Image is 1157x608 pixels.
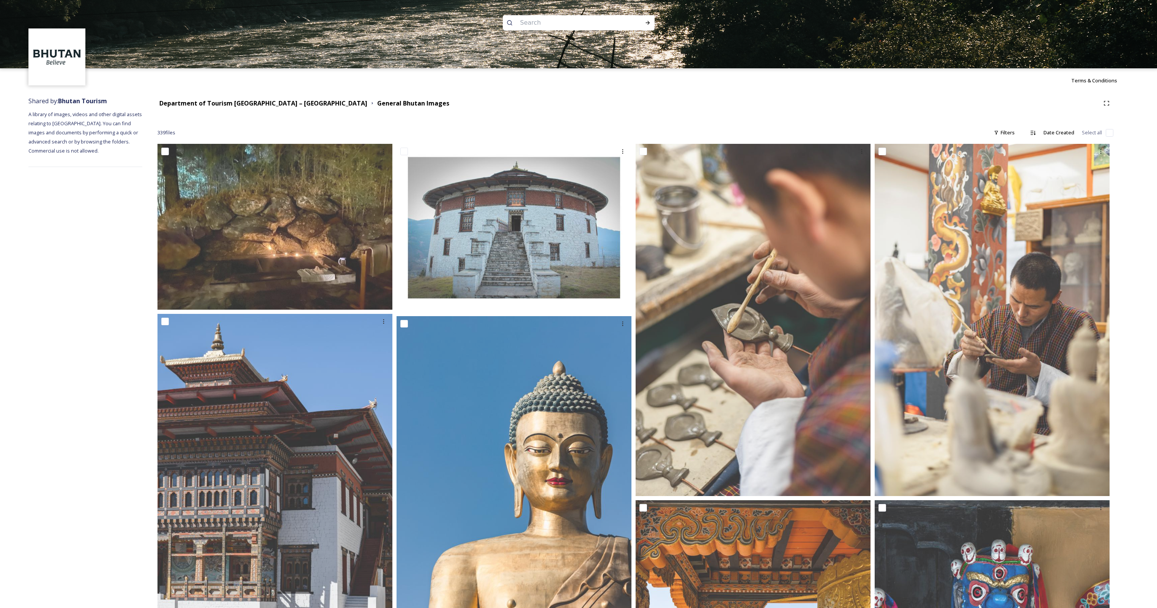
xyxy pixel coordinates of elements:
[28,97,107,105] span: Shared by:
[30,30,85,85] img: BT_Logo_BB_Lockup_CMYK_High%2520Res.jpg
[377,99,449,107] strong: General Bhutan Images
[990,125,1018,140] div: Filters
[1071,76,1129,85] a: Terms & Conditions
[397,144,631,312] img: 8.JPG
[157,129,175,136] span: 339 file s
[159,99,367,107] strong: Department of Tourism [GEOGRAPHIC_DATA] – [GEOGRAPHIC_DATA]
[1082,129,1102,136] span: Select all
[636,144,871,496] img: Ben-Richards-Tourism-Bhutan-058.jpg
[1040,125,1078,140] div: Date Created
[516,14,620,31] input: Search
[1071,77,1117,84] span: Terms & Conditions
[875,144,1110,496] img: Ben-Richards-Tourism-Bhutan-057.jpg
[28,111,143,154] span: A library of images, videos and other digital assets relating to [GEOGRAPHIC_DATA]. You can find ...
[157,144,392,310] img: Hot Stone Bath.jpeg
[58,97,107,105] strong: Bhutan Tourism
